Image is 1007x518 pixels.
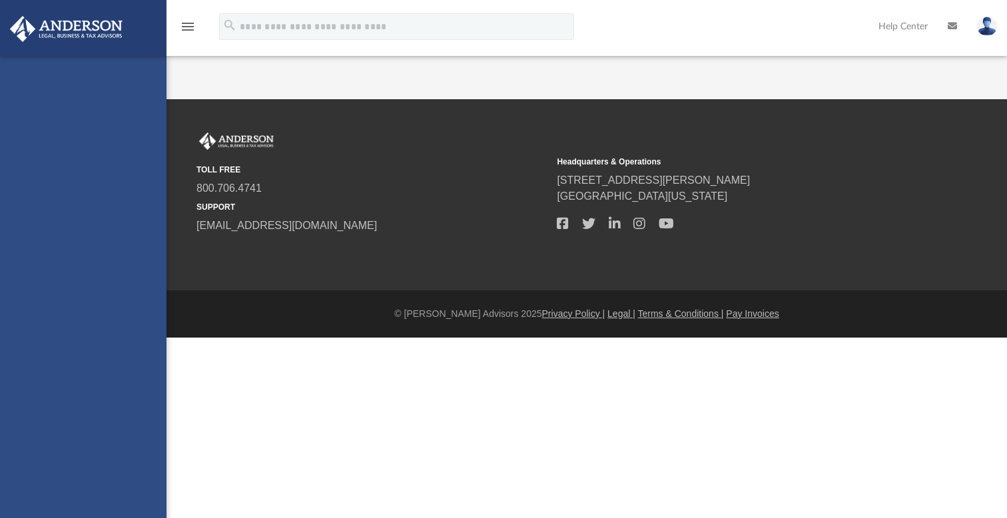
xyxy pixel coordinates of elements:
[196,182,262,194] a: 800.706.4741
[222,18,237,33] i: search
[607,308,635,319] a: Legal |
[196,220,377,231] a: [EMAIL_ADDRESS][DOMAIN_NAME]
[977,17,997,36] img: User Pic
[557,156,908,168] small: Headquarters & Operations
[557,174,750,186] a: [STREET_ADDRESS][PERSON_NAME]
[196,132,276,150] img: Anderson Advisors Platinum Portal
[180,19,196,35] i: menu
[638,308,724,319] a: Terms & Conditions |
[6,16,127,42] img: Anderson Advisors Platinum Portal
[542,308,605,319] a: Privacy Policy |
[557,190,727,202] a: [GEOGRAPHIC_DATA][US_STATE]
[726,308,779,319] a: Pay Invoices
[196,164,547,176] small: TOLL FREE
[196,201,547,213] small: SUPPORT
[167,307,1007,321] div: © [PERSON_NAME] Advisors 2025
[180,25,196,35] a: menu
